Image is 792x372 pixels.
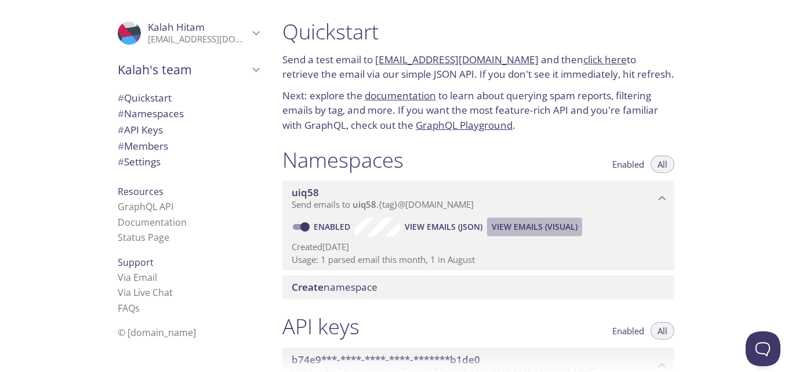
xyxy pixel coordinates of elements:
[108,122,268,138] div: API Keys
[400,218,487,236] button: View Emails (JSON)
[118,91,124,104] span: #
[405,220,482,234] span: View Emails (JSON)
[118,200,173,213] a: GraphQL API
[651,156,674,173] button: All
[108,106,268,122] div: Namespaces
[108,55,268,85] div: Kalah's team
[118,91,172,104] span: Quickstart
[605,156,651,173] button: Enabled
[148,34,249,45] p: [EMAIL_ADDRESS][DOMAIN_NAME]
[282,19,674,45] h1: Quickstart
[365,89,436,102] a: documentation
[108,14,268,52] div: Kalah Hitam
[282,313,359,340] h1: API keys
[292,254,665,266] p: Usage: 1 parsed email this month, 1 in August
[148,20,205,34] span: Kalah Hitam
[312,221,355,232] a: Enabled
[118,286,173,299] a: Via Live Chat
[292,280,377,294] span: namespace
[416,118,513,132] a: GraphQL Playground
[282,88,674,133] p: Next: explore the to learn about querying spam reports, filtering emails by tag, and more. If you...
[353,198,376,210] span: uiq58
[108,90,268,106] div: Quickstart
[605,322,651,340] button: Enabled
[118,123,124,136] span: #
[492,220,577,234] span: View Emails (Visual)
[651,322,674,340] button: All
[292,241,665,253] p: Created [DATE]
[746,331,780,366] iframe: Help Scout Beacon - Open
[282,275,674,299] div: Create namespace
[118,271,157,284] a: Via Email
[135,302,140,315] span: s
[282,52,674,82] p: Send a test email to and then to retrieve the email via our simple JSON API. If you don't see it ...
[118,155,124,168] span: #
[118,107,124,120] span: #
[108,138,268,154] div: Members
[118,231,169,244] a: Status Page
[118,62,249,78] span: Kalah's team
[118,139,124,153] span: #
[292,186,319,199] span: uiq58
[583,53,627,66] a: click here
[118,302,140,315] a: FAQ
[118,185,164,198] span: Resources
[375,53,539,66] a: [EMAIL_ADDRESS][DOMAIN_NAME]
[282,180,674,216] div: uiq58 namespace
[118,326,196,339] span: © [DOMAIN_NAME]
[118,107,184,120] span: Namespaces
[292,198,474,210] span: Send emails to . {tag} @[DOMAIN_NAME]
[108,154,268,170] div: Team Settings
[118,216,187,229] a: Documentation
[118,139,168,153] span: Members
[292,280,324,294] span: Create
[487,218,582,236] button: View Emails (Visual)
[118,123,163,136] span: API Keys
[282,147,404,173] h1: Namespaces
[118,256,154,269] span: Support
[118,155,161,168] span: Settings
